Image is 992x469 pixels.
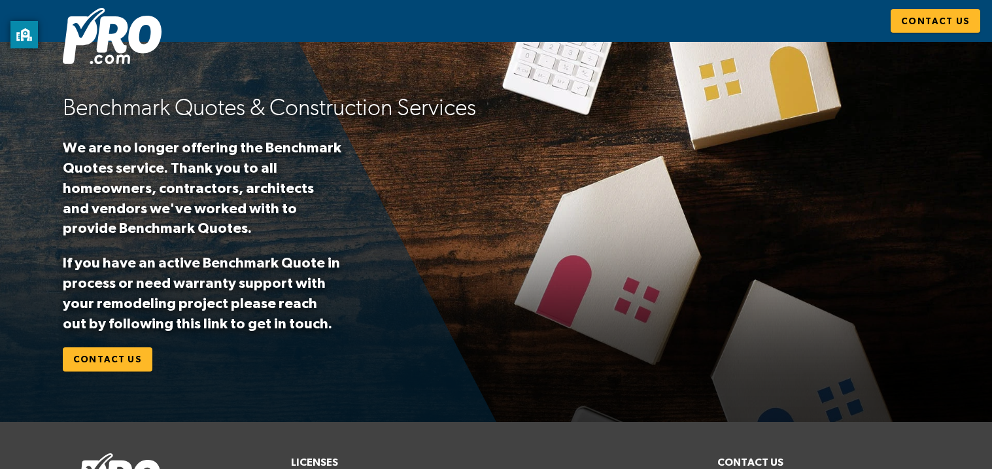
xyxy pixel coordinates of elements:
[73,351,142,368] span: Contact Us
[63,252,341,333] p: If you have an active Benchmark Quote in process or need warranty support with your remodeling pr...
[63,347,152,372] a: Contact Us
[63,92,481,123] h2: Benchmark Quotes & Construction Services
[891,9,980,33] a: Contact Us
[63,137,341,238] p: We are no longer offering the Benchmark Quotes service. Thank you to all homeowners, contractors,...
[10,21,38,48] button: privacy banner
[63,8,162,64] img: Pro.com logo
[901,13,970,29] span: Contact Us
